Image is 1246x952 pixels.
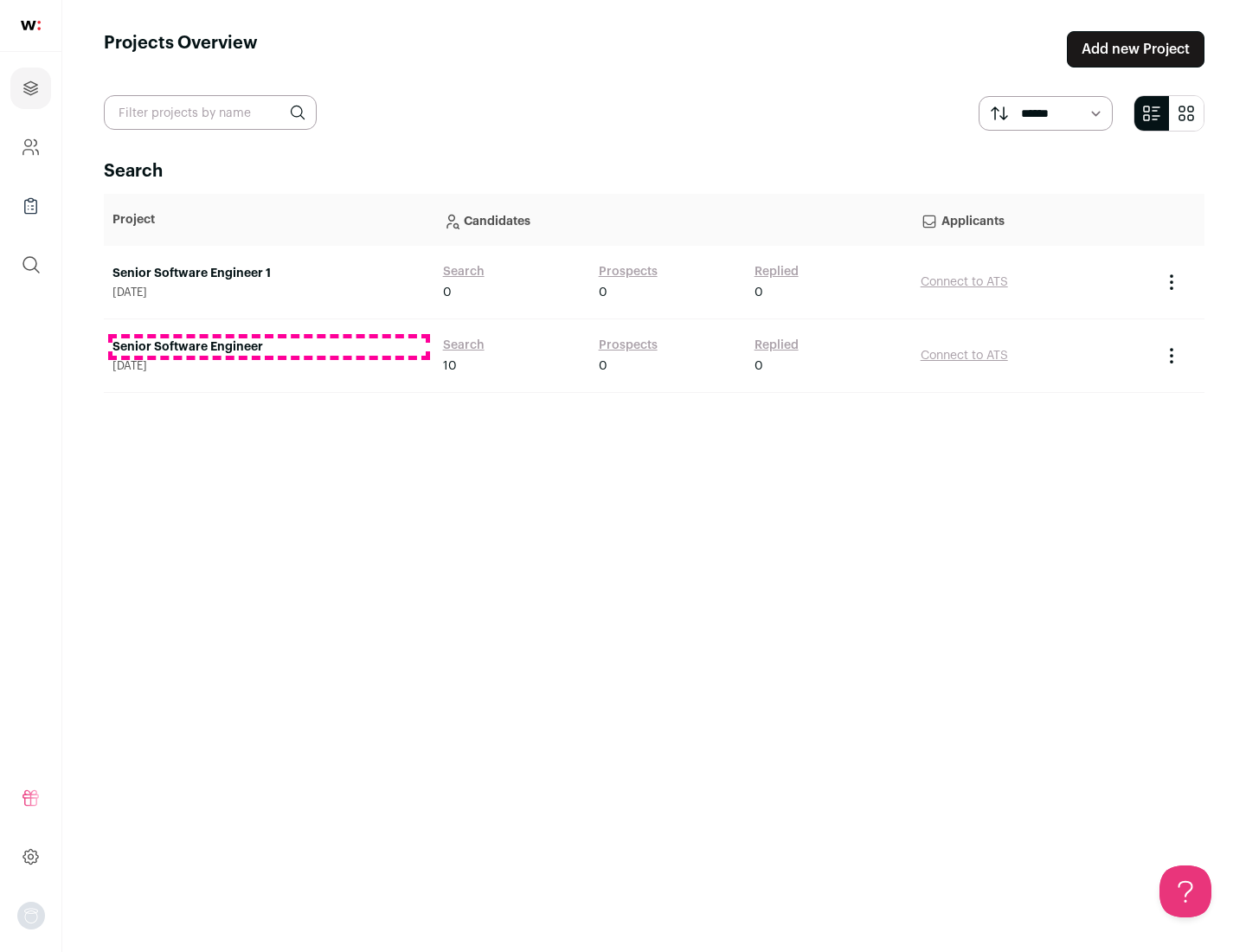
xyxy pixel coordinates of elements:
[599,357,607,375] span: 0
[921,276,1008,288] a: Connect to ATS
[104,95,317,130] input: Filter projects by name
[10,126,51,168] a: Company and ATS Settings
[17,902,45,929] img: nopic.png
[112,265,426,282] a: Senior Software Engineer 1
[755,357,763,375] span: 0
[104,159,1204,183] h2: Search
[921,203,1144,237] p: Applicants
[1159,865,1211,917] iframe: Help Scout Beacon - Open
[443,203,903,237] p: Candidates
[599,337,658,354] a: Prospects
[1161,272,1182,293] button: Project Actions
[921,350,1008,362] a: Connect to ATS
[755,284,763,301] span: 0
[17,902,45,929] button: Open dropdown
[599,263,658,280] a: Prospects
[755,263,799,280] a: Replied
[1161,345,1182,366] button: Project Actions
[112,211,426,228] p: Project
[443,337,485,354] a: Search
[112,338,426,356] a: Senior Software Engineer
[112,359,426,373] span: [DATE]
[599,284,607,301] span: 0
[443,284,452,301] span: 0
[21,21,41,30] img: wellfound-shorthand-0d5821cbd27db2630d0214b213865d53afaa358527fdda9d0ea32b1df1b89c2c.svg
[1067,31,1204,68] a: Add new Project
[443,263,485,280] a: Search
[104,31,258,68] h1: Projects Overview
[443,357,457,375] span: 10
[10,185,51,227] a: Company Lists
[112,286,426,299] span: [DATE]
[10,68,51,109] a: Projects
[755,337,799,354] a: Replied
